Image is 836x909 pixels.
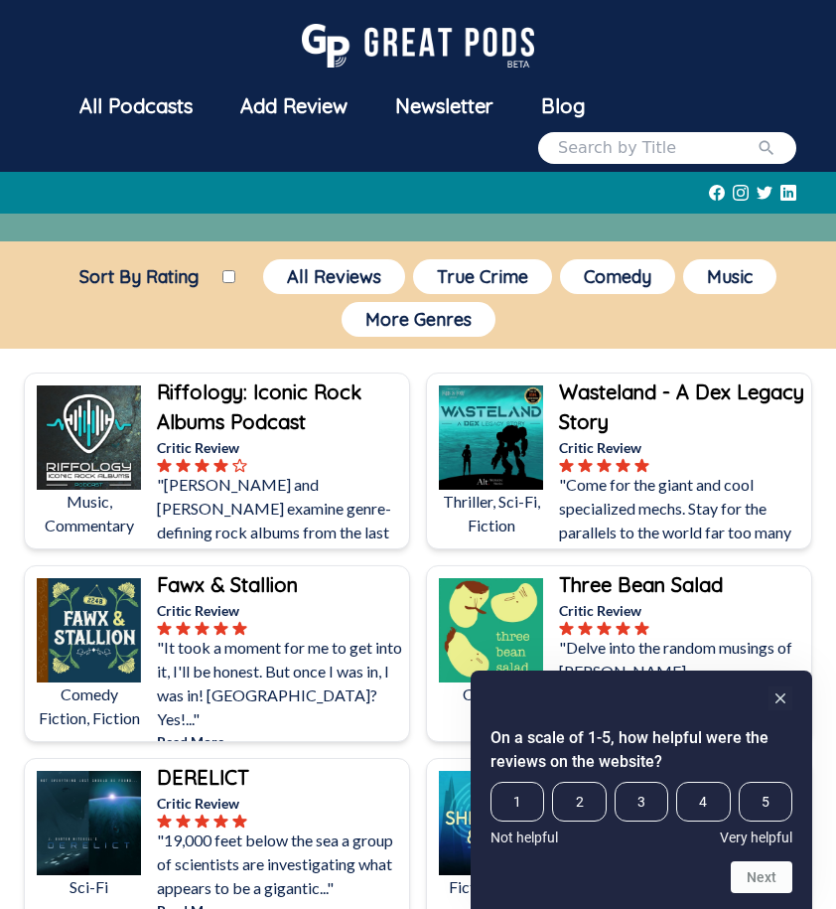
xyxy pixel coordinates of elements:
[490,830,558,845] span: Not helpful
[409,255,556,298] a: True Crime
[24,373,410,549] a: Riffology: Iconic Rock Albums PodcastMusic, CommentaryRiffology: Iconic Rock Albums PodcastCritic...
[157,765,249,790] b: DERELICT
[676,782,730,822] span: 4
[157,437,405,458] p: Critic Review
[157,379,361,434] b: Riffology: Iconic Rock Albums Podcast
[56,80,216,132] a: All Podcasts
[559,572,723,597] b: Three Bean Salad
[37,578,141,682] img: Fawx & Stallion
[615,782,668,822] span: 3
[37,875,141,899] p: Sci-Fi
[426,373,812,549] a: Wasteland - A Dex Legacy StoryThriller, Sci-Fi, FictionWasteland - A Dex Legacy StoryCritic Revie...
[517,80,609,132] a: Blog
[683,259,776,294] button: Music
[731,861,792,893] button: Next question
[263,259,405,294] button: All Reviews
[439,682,543,706] p: Comedy
[342,302,495,337] button: More Genres
[559,473,807,568] p: "Come for the giant and cool specialized mechs. Stay for the parallels to the world far too many ...
[559,600,807,621] p: Critic Review
[413,259,552,294] button: True Crime
[439,578,543,682] img: Three Bean Salad
[556,255,679,298] a: Comedy
[490,686,792,893] div: On a scale of 1-5, how helpful were the reviews on the website? Select an option from 1 to 5, wit...
[302,24,534,68] img: GreatPods
[216,80,371,132] a: Add Review
[768,686,792,710] button: Hide survey
[157,793,405,814] p: Critic Review
[720,830,792,845] span: Very helpful
[37,771,141,875] img: DERELICT
[37,385,141,490] img: Riffology: Iconic Rock Albums Podcast
[552,782,606,822] span: 2
[439,385,543,490] img: Wasteland - A Dex Legacy Story
[558,136,757,160] input: Search by Title
[157,731,405,752] p: Read More
[739,782,792,822] span: 5
[157,636,405,731] p: "It took a moment for me to get into it, I'll be honest. But once I was in, I was in! [GEOGRAPHIC...
[490,782,544,822] span: 1
[559,437,807,458] p: Critic Review
[24,565,410,742] a: Fawx & StallionComedy Fiction, FictionFawx & StallionCritic Review"It took a moment for me to get...
[560,259,675,294] button: Comedy
[371,80,517,132] a: Newsletter
[426,565,812,742] a: Three Bean SaladComedyThree Bean SaladCritic Review"Delve into the random musings of [PERSON_NAME...
[439,490,543,537] p: Thriller, Sci-Fi, Fiction
[259,255,409,298] a: All Reviews
[490,782,792,845] div: On a scale of 1-5, how helpful were the reviews on the website? Select an option from 1 to 5, wit...
[37,682,141,730] p: Comedy Fiction, Fiction
[439,771,543,875] img: Sherlock & Co.
[559,636,807,755] p: "Delve into the random musings of [PERSON_NAME], [PERSON_NAME], and [PERSON_NAME] in this hilario...
[490,726,792,774] h2: On a scale of 1-5, how helpful were the reviews on the website? Select an option from 1 to 5, wit...
[37,490,141,537] p: Music, Commentary
[157,829,405,900] p: "19,000 feet below the sea a group of scientists are investigating what appears to be a gigantic..."
[157,572,298,597] b: Fawx & Stallion
[157,600,405,621] p: Critic Review
[559,379,804,434] b: Wasteland - A Dex Legacy Story
[56,265,222,288] label: Sort By Rating
[679,255,780,298] a: Music
[157,473,405,568] p: "[PERSON_NAME] and [PERSON_NAME] examine genre-defining rock albums from the last 50 years. "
